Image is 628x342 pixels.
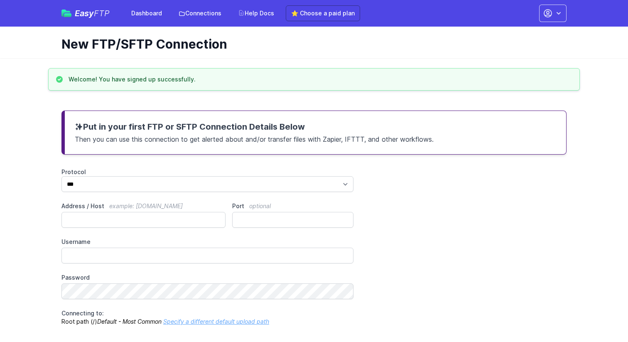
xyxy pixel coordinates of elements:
a: EasyFTP [61,9,110,17]
span: Easy [75,9,110,17]
span: Connecting to: [61,310,104,317]
label: Username [61,238,353,246]
img: easyftp_logo.png [61,10,71,17]
a: Dashboard [126,6,167,21]
label: Address / Host [61,202,226,210]
p: Root path (/) [61,309,353,326]
p: Then you can use this connection to get alerted about and/or transfer files with Zapier, IFTTT, a... [75,133,556,144]
h1: New FTP/SFTP Connection [61,37,560,52]
span: example: [DOMAIN_NAME] [109,202,183,209]
span: optional [249,202,271,209]
span: FTP [94,8,110,18]
h3: Welcome! You have signed up successfully. [69,75,196,84]
label: Password [61,273,353,282]
label: Protocol [61,168,353,176]
i: Default - Most Common [97,318,162,325]
a: Help Docs [233,6,279,21]
label: Port [232,202,353,210]
a: Specify a different default upload path [163,318,269,325]
a: Connections [174,6,226,21]
h3: Put in your first FTP or SFTP Connection Details Below [75,121,556,133]
a: ⭐ Choose a paid plan [286,5,360,21]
